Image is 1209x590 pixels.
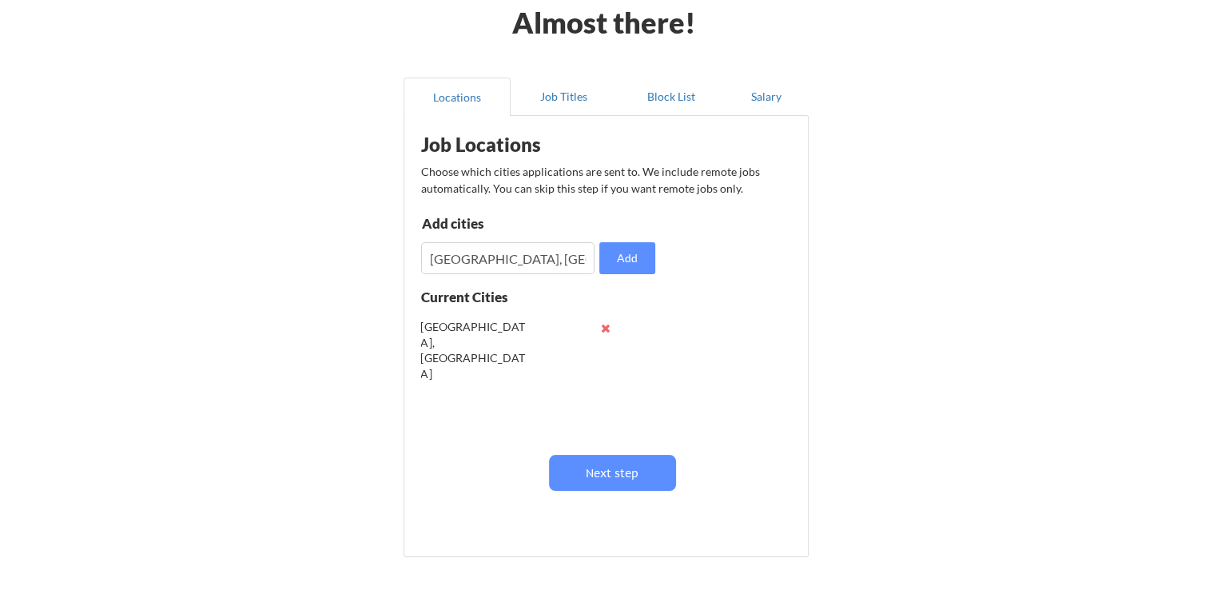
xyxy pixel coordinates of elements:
[421,163,789,197] div: Choose which cities applications are sent to. We include remote jobs automatically. You can skip ...
[511,78,618,116] button: Job Titles
[421,242,595,274] input: Type here...
[492,8,715,37] div: Almost there!
[421,135,622,154] div: Job Locations
[599,242,655,274] button: Add
[549,455,676,491] button: Next step
[725,78,809,116] button: Salary
[422,217,587,230] div: Add cities
[618,78,725,116] button: Block List
[421,290,543,304] div: Current Cities
[404,78,511,116] button: Locations
[421,319,526,381] div: [GEOGRAPHIC_DATA], [GEOGRAPHIC_DATA]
